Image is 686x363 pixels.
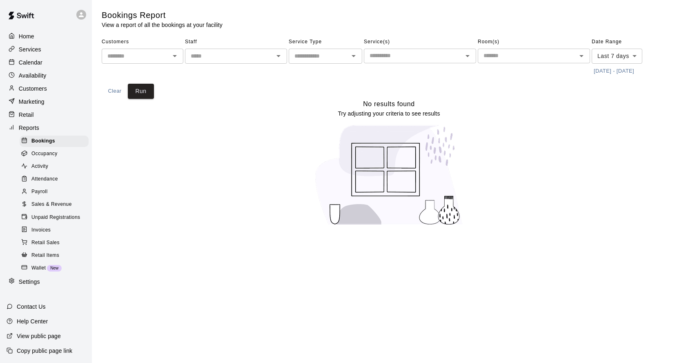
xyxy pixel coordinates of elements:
p: Availability [19,71,47,80]
span: Wallet [31,264,46,272]
div: Occupancy [20,148,89,160]
a: Bookings [20,135,92,147]
span: Activity [31,163,48,171]
button: Open [576,50,587,62]
p: Help Center [17,317,48,325]
a: Services [7,43,85,56]
a: Unpaid Registrations [20,211,92,224]
div: Sales & Revenue [20,199,89,210]
p: Try adjusting your criteria to see results [338,109,440,118]
span: Customers [102,36,183,49]
span: Invoices [31,226,51,234]
img: No results found [307,118,471,232]
button: Open [462,50,473,62]
span: Room(s) [478,36,590,49]
p: Settings [19,278,40,286]
a: Sales & Revenue [20,198,92,211]
p: Reports [19,124,39,132]
a: Settings [7,276,85,288]
div: Payroll [20,186,89,198]
a: Calendar [7,56,85,69]
p: View public page [17,332,61,340]
a: Retail Items [20,249,92,262]
p: Contact Us [17,303,46,311]
p: Home [19,32,34,40]
span: Date Range [592,36,663,49]
span: Unpaid Registrations [31,214,80,222]
a: Invoices [20,224,92,236]
div: Retail Items [20,250,89,261]
span: Service Type [289,36,362,49]
button: Clear [102,84,128,99]
h6: No results found [363,99,415,109]
span: Payroll [31,188,47,196]
span: Occupancy [31,150,58,158]
a: Attendance [20,173,92,186]
span: Sales & Revenue [31,200,72,209]
button: Open [273,50,284,62]
div: Attendance [20,174,89,185]
p: Services [19,45,41,53]
span: Staff [185,36,287,49]
span: Service(s) [364,36,476,49]
a: WalletNew [20,262,92,274]
a: Retail Sales [20,236,92,249]
a: Home [7,30,85,42]
button: Open [348,50,359,62]
span: Bookings [31,137,55,145]
p: Calendar [19,58,42,67]
div: Last 7 days [592,49,642,64]
a: Activity [20,160,92,173]
button: [DATE] - [DATE] [592,65,636,78]
button: Run [128,84,154,99]
a: Reports [7,122,85,134]
button: Open [169,50,180,62]
p: Copy public page link [17,347,72,355]
a: Customers [7,82,85,95]
p: Customers [19,85,47,93]
span: New [47,266,62,270]
p: View a report of all the bookings at your facility [102,21,223,29]
a: Occupancy [20,147,92,160]
span: Retail Sales [31,239,60,247]
a: Availability [7,69,85,82]
div: Bookings [20,136,89,147]
h5: Bookings Report [102,10,223,21]
a: Retail [7,109,85,121]
p: Retail [19,111,34,119]
div: Retail Sales [20,237,89,249]
p: Marketing [19,98,45,106]
span: Retail Items [31,252,59,260]
div: Activity [20,161,89,172]
a: Payroll [20,186,92,198]
div: Unpaid Registrations [20,212,89,223]
a: Marketing [7,96,85,108]
div: WalletNew [20,263,89,274]
div: Invoices [20,225,89,236]
span: Attendance [31,175,58,183]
